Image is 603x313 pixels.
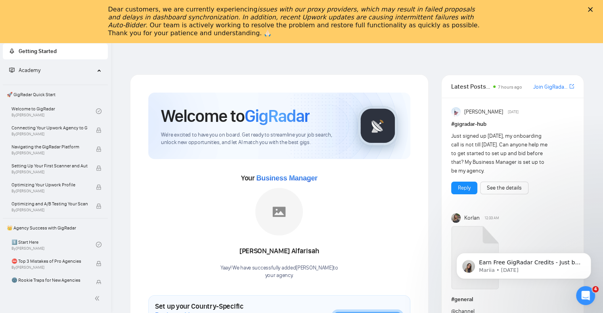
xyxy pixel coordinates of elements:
[4,87,107,102] span: 🚀 GigRadar Quick Start
[11,265,88,270] span: By [PERSON_NAME]
[458,184,471,192] a: Reply
[11,189,88,193] span: By [PERSON_NAME]
[451,226,499,292] a: Upwork Success with GigRadar.mp4
[108,6,475,29] i: issues with our proxy providers, which may result in failed proposals and delays in dashboard syn...
[480,182,528,194] button: See the details
[220,272,338,279] p: your agency .
[464,214,479,222] span: Korlan
[220,264,338,279] div: Yaay! We have successfully added [PERSON_NAME] to
[96,127,101,133] span: lock
[588,7,596,12] div: Close
[96,203,101,209] span: lock
[96,280,101,285] span: lock
[9,67,15,73] span: fund-projection-screen
[11,102,96,120] a: Welcome to GigRadarBy[PERSON_NAME]
[487,184,522,192] a: See the details
[592,286,599,292] span: 4
[96,261,101,266] span: lock
[569,83,574,90] a: export
[11,257,88,265] span: ⛔ Top 3 Mistakes of Pro Agencies
[11,124,88,132] span: Connecting Your Upwork Agency to GigRadar
[444,236,603,292] iframe: Intercom notifications message
[96,146,101,152] span: lock
[11,170,88,175] span: By [PERSON_NAME]
[484,214,499,222] span: 12:33 AM
[94,294,102,302] span: double-left
[11,162,88,170] span: Setting Up Your First Scanner and Auto-Bidder
[11,143,88,151] span: Navigating the GigRadar Platform
[9,48,15,54] span: rocket
[241,174,318,182] span: Your
[96,165,101,171] span: lock
[11,276,88,284] span: 🌚 Rookie Traps for New Agencies
[256,174,317,182] span: Business Manager
[96,184,101,190] span: lock
[464,108,503,116] span: [PERSON_NAME]
[96,108,101,114] span: check-circle
[358,106,398,146] img: gigradar-logo.png
[451,120,574,129] h1: # gigradar-hub
[11,200,88,208] span: Optimizing and A/B Testing Your Scanner for Better Results
[451,132,549,175] div: Just signed up [DATE], my onboarding call is not till [DATE]. Can anyone help me to get started t...
[96,242,101,247] span: check-circle
[11,208,88,212] span: By [PERSON_NAME]
[19,67,40,74] span: Academy
[451,295,574,304] h1: # general
[161,131,345,146] span: We're excited to have you on board. Get ready to streamline your job search, unlock new opportuni...
[11,132,88,137] span: By [PERSON_NAME]
[161,105,310,127] h1: Welcome to
[11,151,88,156] span: By [PERSON_NAME]
[220,245,338,258] div: [PERSON_NAME] Alfarisah
[498,84,522,90] span: 7 hours ago
[451,213,461,223] img: Korlan
[108,6,482,37] div: Dear customers, we are currently experiencing . Our team is actively working to resolve the probl...
[255,188,303,235] img: placeholder.png
[9,67,40,74] span: Academy
[451,82,491,91] span: Latest Posts from the GigRadar Community
[11,181,88,189] span: Optimizing Your Upwork Profile
[451,107,461,117] img: Anisuzzaman Khan
[4,220,107,236] span: 👑 Agency Success with GigRadar
[245,105,310,127] span: GigRadar
[533,83,568,91] a: Join GigRadar Slack Community
[19,48,57,55] span: Getting Started
[576,286,595,305] iframe: Intercom live chat
[11,236,96,253] a: 1️⃣ Start HereBy[PERSON_NAME]
[3,44,108,59] li: Getting Started
[451,182,477,194] button: Reply
[508,108,519,116] span: [DATE]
